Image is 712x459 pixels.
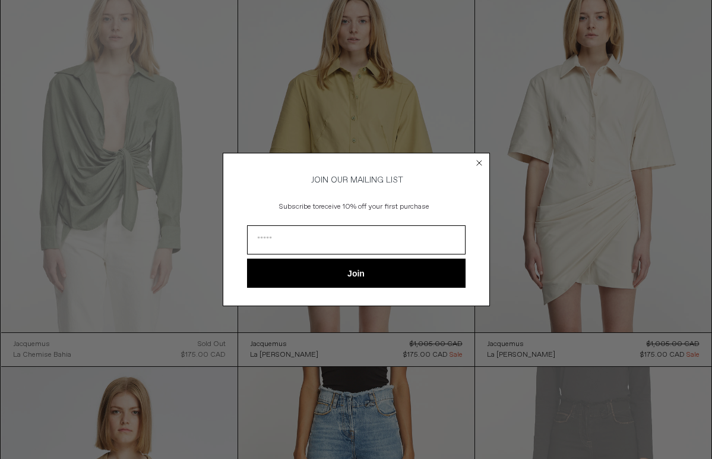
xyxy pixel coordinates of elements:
input: Email [247,225,466,254]
button: Close dialog [473,157,485,169]
span: Subscribe to [279,202,319,212]
span: receive 10% off your first purchase [319,202,429,212]
span: JOIN OUR MAILING LIST [309,175,403,186]
button: Join [247,259,466,288]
